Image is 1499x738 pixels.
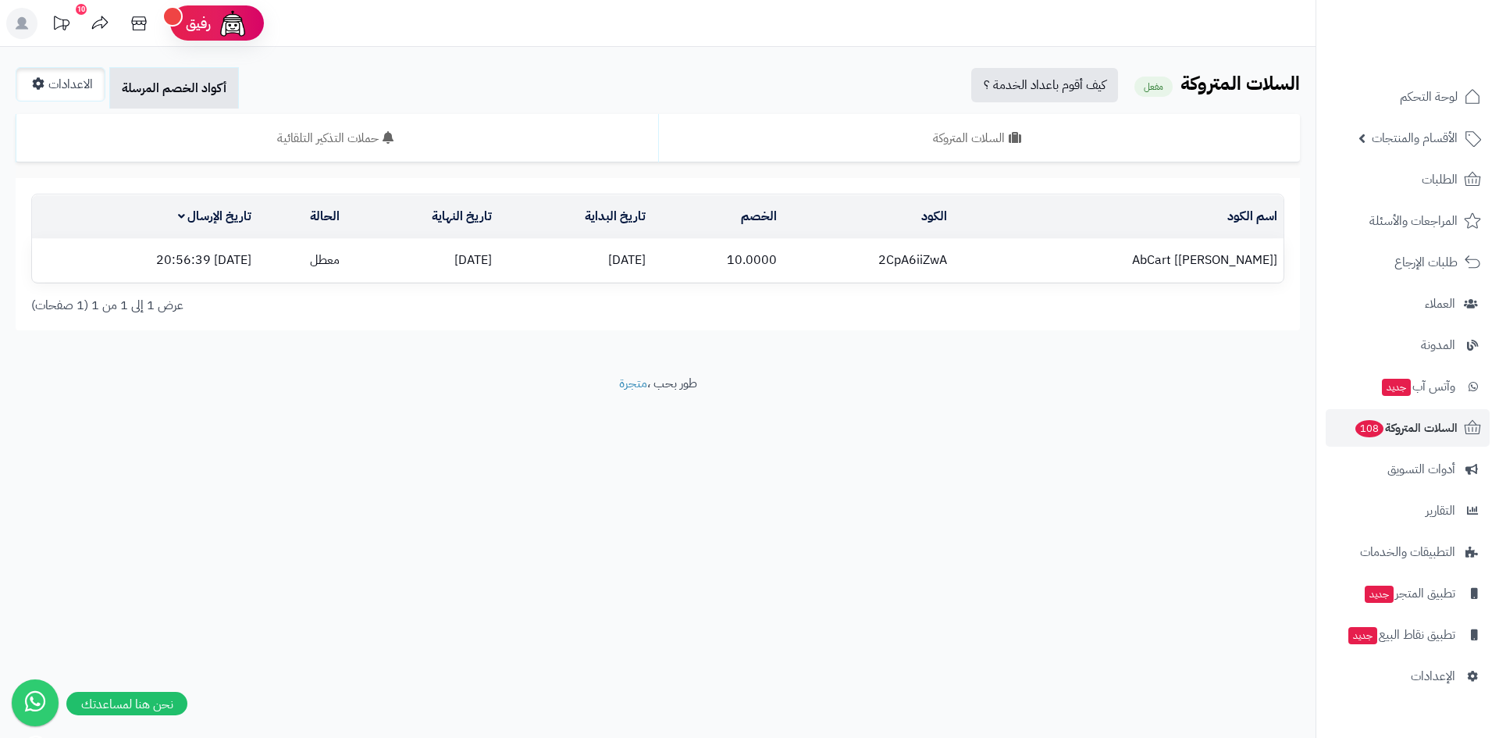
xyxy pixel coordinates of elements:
[1372,127,1458,149] span: الأقسام والمنتجات
[1387,458,1455,480] span: أدوات التسويق
[921,207,947,226] a: الكود
[432,207,492,226] a: تاريخ النهاية
[1326,368,1490,405] a: وآتس آبجديد
[1134,77,1173,97] small: مفعل
[346,239,498,282] td: [DATE]
[41,8,80,43] a: تحديثات المنصة
[1347,624,1455,646] span: تطبيق نقاط البيع
[1400,86,1458,108] span: لوحة التحكم
[1326,492,1490,529] a: التقارير
[619,374,647,393] a: متجرة
[1326,451,1490,488] a: أدوات التسويق
[1411,665,1455,687] span: الإعدادات
[1180,70,1300,98] b: السلات المتروكة
[498,239,652,282] td: [DATE]
[1326,285,1490,323] a: العملاء
[1426,500,1455,522] span: التقارير
[178,207,252,226] a: تاريخ الإرسال
[1326,409,1490,447] a: السلات المتروكة108
[109,67,239,109] a: أكواد الخصم المرسلة
[1422,169,1458,191] span: الطلبات
[217,8,248,39] img: ai-face.png
[1421,334,1455,356] span: المدونة
[1354,417,1458,439] span: السلات المتروكة
[658,114,1301,162] a: السلات المتروكة
[1365,586,1394,603] span: جديد
[20,297,658,315] div: عرض 1 إلى 1 من 1 (1 صفحات)
[1355,420,1383,437] span: 108
[652,239,783,282] td: 10.0000
[585,207,646,226] a: تاريخ البداية
[76,4,87,15] div: 10
[1326,575,1490,612] a: تطبيق المتجرجديد
[16,67,105,102] a: الاعدادات
[1326,616,1490,654] a: تطبيق نقاط البيعجديد
[1227,207,1277,226] a: اسم الكود
[1326,326,1490,364] a: المدونة
[1369,210,1458,232] span: المراجعات والأسئلة
[258,239,346,282] td: معطل
[1394,251,1458,273] span: طلبات الإرجاع
[971,68,1118,102] a: كيف أقوم باعداد الخدمة ؟
[1326,161,1490,198] a: الطلبات
[1380,376,1455,398] span: وآتس آب
[953,239,1284,282] td: AbCart [[PERSON_NAME]]
[783,239,953,282] td: 2CpA6iiZwA
[310,207,340,226] a: الحالة
[1326,533,1490,571] a: التطبيقات والخدمات
[32,239,258,282] td: [DATE] 20:56:39
[1326,658,1490,695] a: الإعدادات
[1425,293,1455,315] span: العملاء
[16,114,658,162] a: حملات التذكير التلقائية
[1360,541,1455,563] span: التطبيقات والخدمات
[1363,583,1455,604] span: تطبيق المتجر
[1382,379,1411,396] span: جديد
[741,207,777,226] a: الخصم
[1348,627,1377,644] span: جديد
[186,14,211,33] span: رفيق
[1326,202,1490,240] a: المراجعات والأسئلة
[1326,78,1490,116] a: لوحة التحكم
[1326,244,1490,281] a: طلبات الإرجاع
